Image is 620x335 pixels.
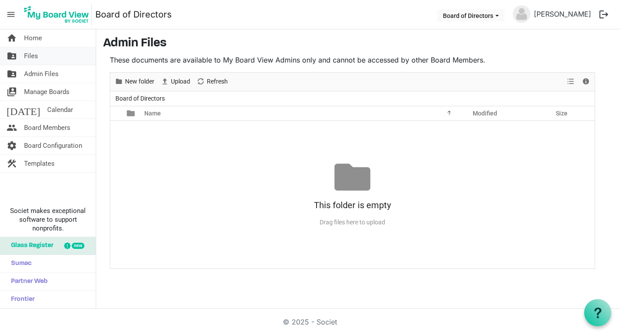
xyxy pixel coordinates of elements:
span: New folder [124,76,155,87]
span: people [7,119,17,136]
a: Board of Directors [95,6,172,23]
span: Glass Register [7,237,53,255]
a: © 2025 - Societ [283,318,337,326]
span: Sumac [7,255,31,272]
span: Partner Web [7,273,48,290]
span: Admin Files [24,65,59,83]
span: Frontier [7,291,35,308]
span: home [7,29,17,47]
span: menu [3,6,19,23]
span: Upload [170,76,191,87]
span: construction [7,155,17,172]
span: Files [24,47,38,65]
span: Home [24,29,42,47]
a: My Board View Logo [21,3,95,25]
button: New folder [113,76,156,87]
div: Drag files here to upload [110,215,595,230]
div: View [564,73,578,91]
span: Name [144,110,161,117]
div: New folder [111,73,157,91]
button: logout [595,5,613,24]
h3: Admin Files [103,36,613,51]
img: no-profile-picture.svg [513,5,530,23]
span: Modified [473,110,497,117]
span: Manage Boards [24,83,70,101]
p: These documents are available to My Board View Admins only and cannot be accessed by other Board ... [110,55,595,65]
span: switch_account [7,83,17,101]
span: Board Configuration [24,137,82,154]
button: View dropdownbutton [565,76,576,87]
img: My Board View Logo [21,3,92,25]
span: folder_shared [7,47,17,65]
span: Societ makes exceptional software to support nonprofits. [4,206,92,233]
div: new [72,243,84,249]
div: This folder is empty [110,195,595,215]
span: [DATE] [7,101,40,119]
div: Details [578,73,593,91]
span: Size [556,110,568,117]
div: Upload [157,73,193,91]
span: Calendar [47,101,73,119]
span: Refresh [206,76,229,87]
a: [PERSON_NAME] [530,5,595,23]
span: Board Members [24,119,70,136]
button: Upload [159,76,192,87]
button: Details [580,76,592,87]
span: Templates [24,155,55,172]
div: Refresh [193,73,231,91]
button: Board of Directors dropdownbutton [437,9,505,21]
button: Refresh [195,76,230,87]
span: Board of Directors [114,93,167,104]
span: settings [7,137,17,154]
span: folder_shared [7,65,17,83]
